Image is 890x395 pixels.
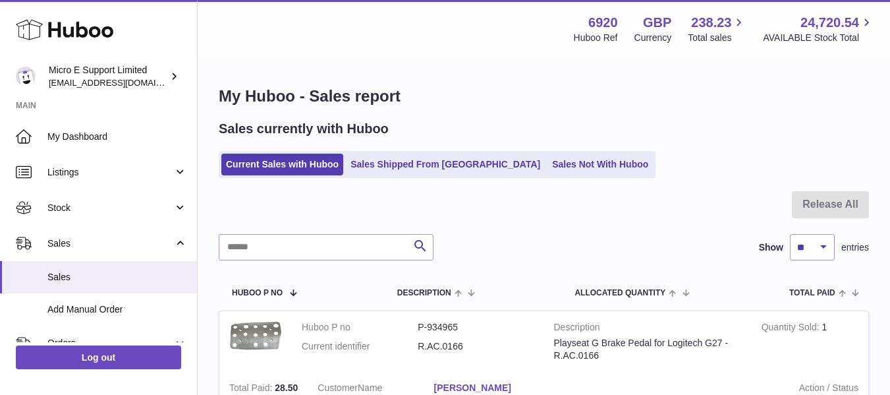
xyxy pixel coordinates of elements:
a: [PERSON_NAME] [434,382,550,394]
div: Playseat G Brake Pedal for Logitech G27 - R.AC.0166 [554,337,742,362]
a: Log out [16,346,181,369]
a: Sales Not With Huboo [547,154,653,175]
span: Sales [47,271,187,284]
div: Currency [634,32,672,44]
a: Current Sales with Huboo [221,154,343,175]
dd: R.AC.0166 [418,340,534,353]
span: 24,720.54 [800,14,859,32]
span: Description [397,289,451,297]
span: Customer [318,382,358,393]
h2: Sales currently with Huboo [219,120,389,138]
dt: Huboo P no [302,321,418,334]
a: Sales Shipped From [GEOGRAPHIC_DATA] [346,154,545,175]
strong: Quantity Sold [762,322,822,336]
div: Micro E Support Limited [49,64,167,89]
span: entries [841,241,869,254]
img: contact@micropcsupport.com [16,67,36,86]
span: My Dashboard [47,131,187,143]
strong: 6920 [588,14,618,32]
a: 24,720.54 AVAILABLE Stock Total [763,14,874,44]
dt: Current identifier [302,340,418,353]
span: Sales [47,237,173,250]
div: Huboo Ref [574,32,618,44]
span: Orders [47,337,173,349]
span: [EMAIL_ADDRESS][DOMAIN_NAME] [49,77,194,88]
dd: P-934965 [418,321,534,334]
span: ALLOCATED Quantity [574,289,665,297]
span: Total sales [688,32,746,44]
td: 1 [752,311,868,372]
img: $_57.JPG [229,321,282,351]
span: Huboo P no [232,289,283,297]
span: Listings [47,166,173,179]
span: AVAILABLE Stock Total [763,32,874,44]
span: Stock [47,202,173,214]
strong: Description [554,321,742,337]
span: Total paid [789,289,835,297]
a: 238.23 Total sales [688,14,746,44]
strong: GBP [643,14,671,32]
label: Show [759,241,783,254]
h1: My Huboo - Sales report [219,86,869,107]
span: 28.50 [275,382,298,393]
span: 238.23 [691,14,731,32]
span: Add Manual Order [47,303,187,316]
